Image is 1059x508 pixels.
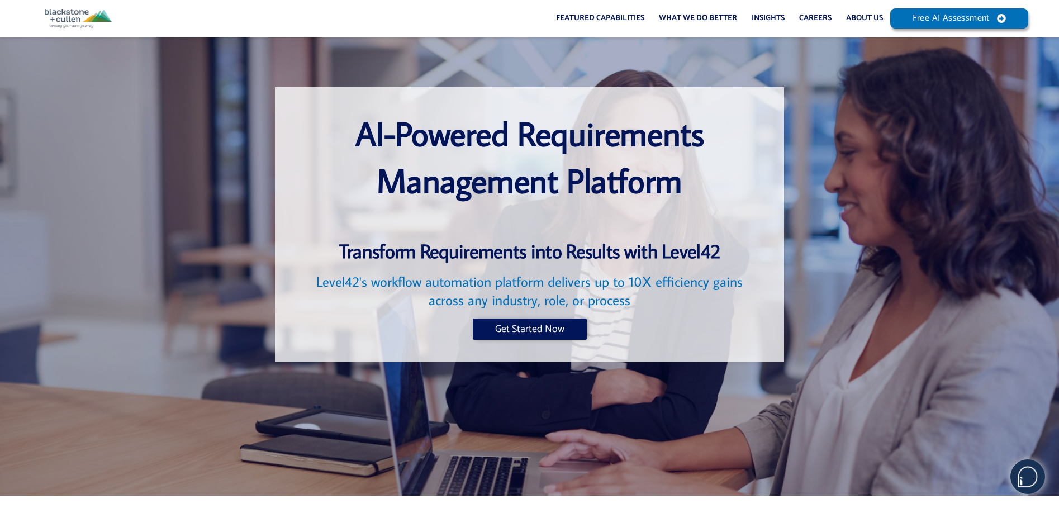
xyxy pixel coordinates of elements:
[1011,460,1044,493] img: users%2F5SSOSaKfQqXq3cFEnIZRYMEs4ra2%2Fmedia%2Fimages%2F-Bulle%20blanche%20sans%20fond%20%2B%20ma...
[297,110,762,203] h1: AI-Powered Requirements Management Platform
[297,238,762,264] h3: Transform Requirements into Results with Level42
[297,273,762,309] h2: Level42's workflow automation platform delivers up to 10X efficiency gains across any industry, r...
[495,324,564,334] span: Get Started Now
[890,8,1029,29] a: Free AI Assessment
[473,319,587,340] a: Get Started Now
[913,14,990,23] span: Free AI Assessment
